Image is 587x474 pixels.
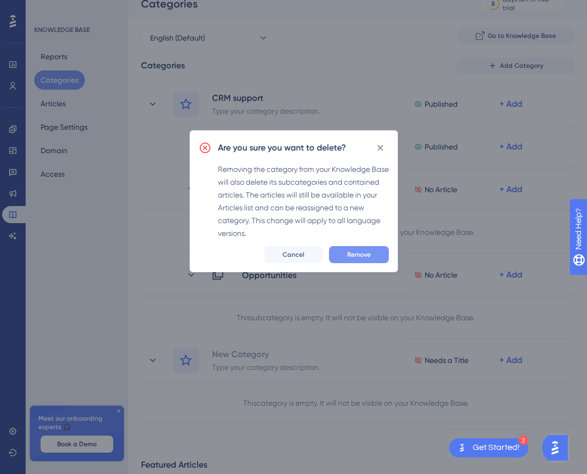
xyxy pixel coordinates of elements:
h2: Are you sure you want to delete? [218,141,346,154]
div: Open Get Started! checklist, remaining modules: 2 [449,438,528,457]
span: Need Help? [25,3,67,15]
div: Get Started! [473,442,520,454]
div: 2 [519,436,528,445]
div: Removing the category from your Knowledge Base will also delete its subcategories and contained a... [218,163,389,240]
span: Cancel [283,250,304,259]
span: Remove [347,250,371,259]
img: launcher-image-alternative-text [456,441,468,454]
iframe: UserGuiding AI Assistant Launcher [542,432,574,464]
